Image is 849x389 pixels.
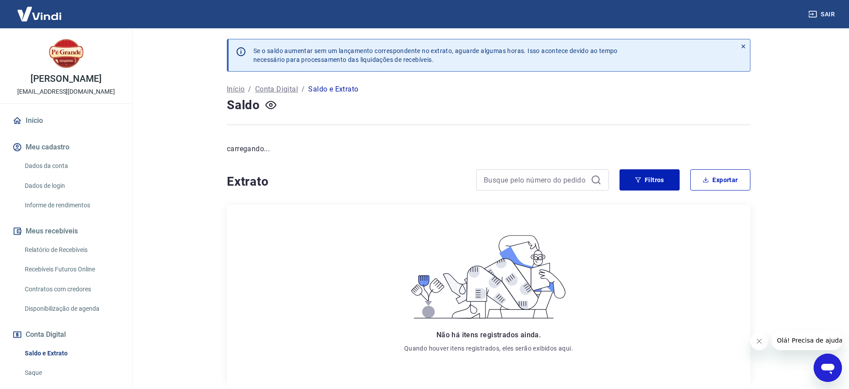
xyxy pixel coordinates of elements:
p: Se o saldo aumentar sem um lançamento correspondente no extrato, aguarde algumas horas. Isso acon... [253,46,618,64]
p: [PERSON_NAME] [31,74,101,84]
a: Informe de rendimentos [21,196,122,214]
a: Conta Digital [255,84,298,95]
button: Meus recebíveis [11,221,122,241]
p: Quando houver itens registrados, eles serão exibidos aqui. [404,344,573,353]
button: Exportar [690,169,750,191]
a: Recebíveis Futuros Online [21,260,122,278]
img: 98aaf12d-6cbf-4552-aad4-24ed26b5f0a0.jpeg [49,35,84,71]
a: Saldo e Extrato [21,344,122,362]
a: Relatório de Recebíveis [21,241,122,259]
p: [EMAIL_ADDRESS][DOMAIN_NAME] [17,87,115,96]
a: Disponibilização de agenda [21,300,122,318]
a: Contratos com credores [21,280,122,298]
iframe: Mensagem da empresa [772,331,842,350]
p: / [248,84,251,95]
h4: Extrato [227,173,466,191]
img: Vindi [11,0,68,27]
a: Saque [21,364,122,382]
button: Meu cadastro [11,137,122,157]
a: Início [11,111,122,130]
a: Dados de login [21,177,122,195]
p: carregando... [227,144,750,154]
iframe: Fechar mensagem [750,332,768,350]
span: Olá! Precisa de ajuda? [5,6,74,13]
button: Sair [807,6,838,23]
button: Conta Digital [11,325,122,344]
span: Não há itens registrados ainda. [436,331,541,339]
p: / [302,84,305,95]
button: Filtros [620,169,680,191]
p: Saldo e Extrato [308,84,358,95]
a: Início [227,84,245,95]
h4: Saldo [227,96,260,114]
a: Dados da conta [21,157,122,175]
input: Busque pelo número do pedido [484,173,587,187]
iframe: Botão para abrir a janela de mensagens [814,354,842,382]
